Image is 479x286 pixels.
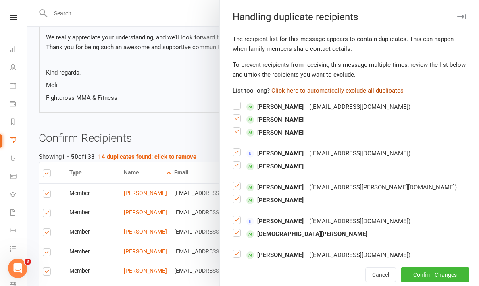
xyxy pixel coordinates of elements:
[401,267,469,282] button: Confirm Changes
[246,229,367,239] span: [DEMOGRAPHIC_DATA][PERSON_NAME]
[309,102,410,112] div: ( [EMAIL_ADDRESS][DOMAIN_NAME] )
[246,182,304,192] span: [PERSON_NAME]
[10,114,28,132] a: Reports
[233,60,466,79] div: To prevent recipients from receiving this message multiple times, review the list below and untic...
[10,77,28,95] a: Calendar
[233,34,466,54] div: The recipient list for this message appears to contain duplicates. This can happen when family me...
[8,259,27,278] iframe: Intercom live chat
[10,168,28,186] a: Product Sales
[246,195,304,205] span: [PERSON_NAME]
[233,86,466,95] div: List too long?
[365,267,396,282] button: Cancel
[25,259,31,265] span: 2
[246,162,304,171] span: [PERSON_NAME]
[246,128,304,137] span: [PERSON_NAME]
[309,182,457,192] div: ( [EMAIL_ADDRESS][PERSON_NAME][DOMAIN_NAME] )
[246,250,304,260] span: [PERSON_NAME]
[246,102,304,112] span: [PERSON_NAME]
[246,115,304,124] span: [PERSON_NAME]
[309,250,410,260] div: ( [EMAIL_ADDRESS][DOMAIN_NAME] )
[220,11,479,23] div: Handling duplicate recipients
[246,149,304,158] span: [PERSON_NAME]
[271,86,404,95] button: Click here to automatically exclude all duplicates
[10,95,28,114] a: Payments
[10,41,28,59] a: Dashboard
[309,149,410,158] div: ( [EMAIL_ADDRESS][DOMAIN_NAME] )
[309,216,410,226] div: ( [EMAIL_ADDRESS][DOMAIN_NAME] )
[246,216,304,226] span: [PERSON_NAME]
[10,59,28,77] a: People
